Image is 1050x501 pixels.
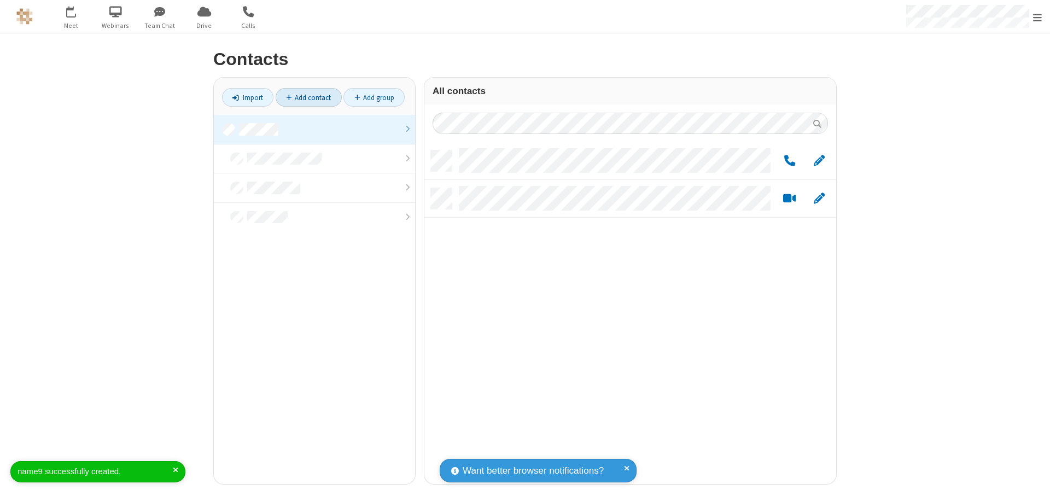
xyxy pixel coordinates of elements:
span: Team Chat [139,21,180,31]
a: Import [222,88,273,107]
button: Edit [808,192,830,206]
button: Edit [808,154,830,168]
div: grid [424,142,836,484]
a: Add group [343,88,405,107]
span: Webinars [95,21,136,31]
img: QA Selenium DO NOT DELETE OR CHANGE [16,8,33,25]
button: Start a video meeting [779,192,800,206]
span: Drive [184,21,225,31]
h3: All contacts [433,86,828,96]
span: Meet [51,21,92,31]
button: Call by phone [779,154,800,168]
a: Add contact [276,88,342,107]
div: name9 successfully created. [17,465,173,478]
h2: Contacts [213,50,837,69]
span: Calls [228,21,269,31]
span: Want better browser notifications? [463,464,604,478]
div: 1 [74,6,81,14]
